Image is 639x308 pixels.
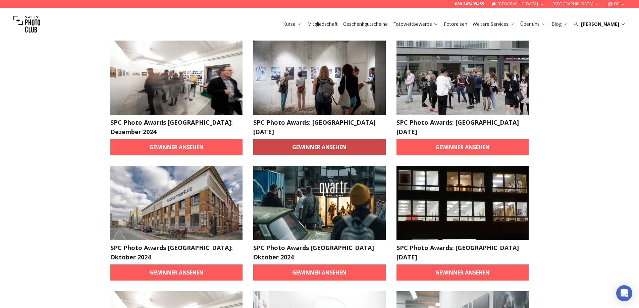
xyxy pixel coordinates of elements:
button: Über uns [518,19,549,29]
a: Mitgliedschaft [307,21,338,27]
div: [PERSON_NAME] [573,21,626,27]
a: Gewinner ansehen [110,139,243,155]
h2: SPC Photo Awards: [GEOGRAPHIC_DATA] [DATE] [253,118,386,136]
a: Geschenkgutscheine [343,21,388,27]
img: SPC Photo Awards: BERLIN November 2024 [396,41,529,115]
button: Kurse [280,19,305,29]
button: Geschenkgutscheine [340,19,390,29]
a: Gewinner ansehen [253,264,386,281]
a: Gewinner ansehen [253,139,386,155]
a: Über uns [520,21,546,27]
div: Open Intercom Messenger [616,285,632,301]
h2: SPC Photo Awards [GEOGRAPHIC_DATA] Oktober 2024 [253,243,386,262]
button: Fotoreisen [441,19,470,29]
a: Kurse [283,21,302,27]
h2: SPC Photo Awards: [GEOGRAPHIC_DATA] [DATE] [396,118,529,136]
a: 069 247495455 [455,1,484,7]
img: SPC Photo Awards: KÖLN September 2024 [396,166,529,240]
h2: SPC Photo Awards: [GEOGRAPHIC_DATA] [DATE] [396,243,529,262]
button: Mitgliedschaft [305,19,340,29]
button: Blog [549,19,571,29]
img: SPC Photo Awards LEIPZIG: Oktober 2024 [110,166,243,240]
a: Blog [551,21,568,27]
a: Weitere Services [473,21,515,27]
h2: SPC Photo Awards [GEOGRAPHIC_DATA]: Dezember 2024 [110,118,243,136]
img: Swiss photo club [13,11,40,38]
a: Gewinner ansehen [396,139,529,155]
a: Fotowettbewerbe [393,21,438,27]
img: SPC Photo Awards HAMBURG Oktober 2024 [253,166,386,240]
a: Gewinner ansehen [110,264,243,281]
h2: SPC Photo Awards [GEOGRAPHIC_DATA]: Oktober 2024 [110,243,243,262]
a: Gewinner ansehen [396,264,529,281]
button: Fotowettbewerbe [390,19,441,29]
button: Weitere Services [470,19,518,29]
img: SPC Photo Awards: STUTTGART November 2024 [253,41,386,115]
img: SPC Photo Awards Zürich: Dezember 2024 [110,41,243,115]
a: Fotoreisen [444,21,467,27]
